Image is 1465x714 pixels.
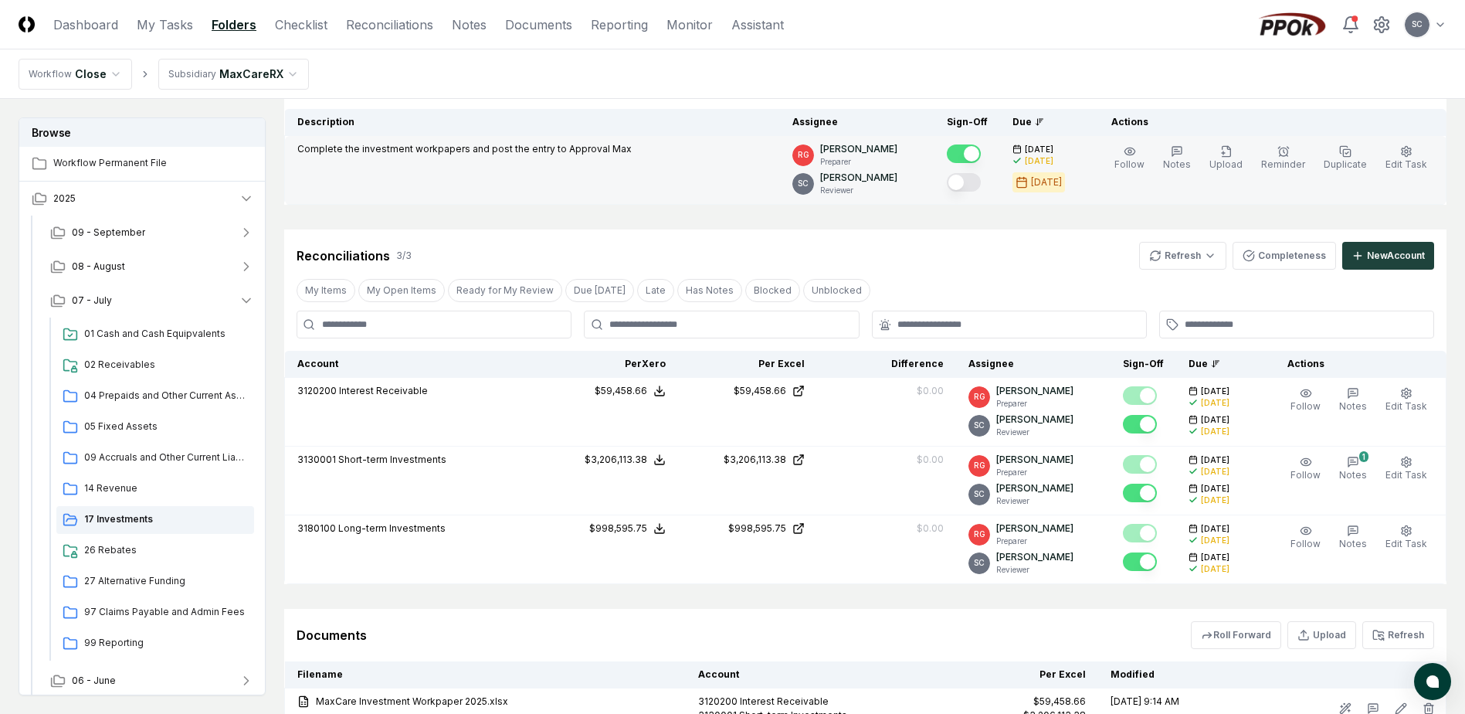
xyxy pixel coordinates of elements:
[297,357,527,371] div: Account
[1201,523,1229,535] span: [DATE]
[917,453,944,467] div: $0.00
[338,454,446,465] span: Short-term Investments
[1324,158,1367,170] span: Duplicate
[745,279,800,302] button: Blocked
[1114,158,1145,170] span: Follow
[1339,538,1367,549] span: Notes
[1362,621,1434,649] button: Refresh
[917,522,944,535] div: $0.00
[297,522,336,534] span: 3180100
[56,352,254,379] a: 02 Receivables
[72,260,125,274] span: 08 - August
[820,142,897,156] p: [PERSON_NAME]
[56,413,254,441] a: 05 Fixed Assets
[1287,453,1324,485] button: Follow
[1201,397,1229,409] div: [DATE]
[959,661,1098,688] th: Per Excel
[1385,538,1427,549] span: Edit Task
[1290,538,1321,549] span: Follow
[297,626,367,644] div: Documents
[1321,142,1370,175] button: Duplicate
[996,522,1073,535] p: [PERSON_NAME]
[1412,19,1423,30] span: SC
[38,216,266,250] button: 09 - September
[678,351,817,378] th: Per Excel
[1201,426,1229,437] div: [DATE]
[820,185,897,196] p: Reviewer
[947,173,981,192] button: Mark complete
[1201,535,1229,546] div: [DATE]
[338,522,446,534] span: Long-term Investments
[84,358,248,372] span: 02 Receivables
[297,454,336,465] span: 3130001
[1139,242,1226,270] button: Refresh
[297,142,632,156] p: Complete the investment workpapers and post the entry to Approval Max
[917,384,944,398] div: $0.00
[285,109,781,136] th: Description
[1025,144,1053,155] span: [DATE]
[84,481,248,495] span: 14 Revenue
[1258,142,1308,175] button: Reminder
[56,382,254,410] a: 04 Prepaids and Other Current Assets
[996,467,1073,478] p: Preparer
[817,351,956,378] th: Difference
[1098,661,1246,688] th: Modified
[1012,115,1074,129] div: Due
[974,420,985,431] span: SC
[698,695,948,709] div: 3120200 Interest Receivable
[1385,469,1427,481] span: Edit Task
[396,249,412,263] div: 3 / 3
[1275,357,1434,371] div: Actions
[1342,242,1434,270] button: NewAccount
[996,564,1073,576] p: Reviewer
[996,481,1073,495] p: [PERSON_NAME]
[728,522,786,535] div: $998,595.75
[38,284,266,318] button: 07 - July
[1287,522,1324,554] button: Follow
[1201,495,1229,506] div: [DATE]
[168,67,216,81] div: Subsidiary
[56,506,254,534] a: 17 Investments
[690,384,805,398] a: $59,458.66
[84,327,248,341] span: 01 Cash and Cash Equipvalents
[1336,453,1370,485] button: 1Notes
[1191,621,1281,649] button: Roll Forward
[1382,142,1430,175] button: Edit Task
[19,16,35,32] img: Logo
[1031,175,1062,189] div: [DATE]
[1209,158,1243,170] span: Upload
[1290,400,1321,412] span: Follow
[1123,552,1157,571] button: Mark complete
[1385,158,1427,170] span: Edit Task
[956,351,1111,378] th: Assignee
[996,398,1073,410] p: Preparer
[996,495,1073,507] p: Reviewer
[724,453,786,467] div: $3,206,113.38
[1382,522,1430,554] button: Edit Task
[780,109,934,136] th: Assignee
[974,391,985,403] span: RG
[1206,142,1246,175] button: Upload
[798,178,809,189] span: SC
[1233,242,1336,270] button: Completeness
[84,420,248,433] span: 05 Fixed Assets
[974,529,985,540] span: RG
[565,279,634,302] button: Due Today
[595,384,666,398] button: $59,458.66
[56,630,254,658] a: 99 Reporting
[1339,469,1367,481] span: Notes
[1367,249,1425,263] div: New Account
[1336,522,1370,554] button: Notes
[1255,12,1329,37] img: PPOk logo
[29,67,72,81] div: Workflow
[358,279,445,302] button: My Open Items
[1403,11,1431,39] button: SC
[1111,142,1148,175] button: Follow
[1339,400,1367,412] span: Notes
[1189,357,1250,371] div: Due
[505,15,572,34] a: Documents
[137,15,193,34] a: My Tasks
[996,413,1073,427] p: [PERSON_NAME]
[1111,351,1176,378] th: Sign-Off
[1290,469,1321,481] span: Follow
